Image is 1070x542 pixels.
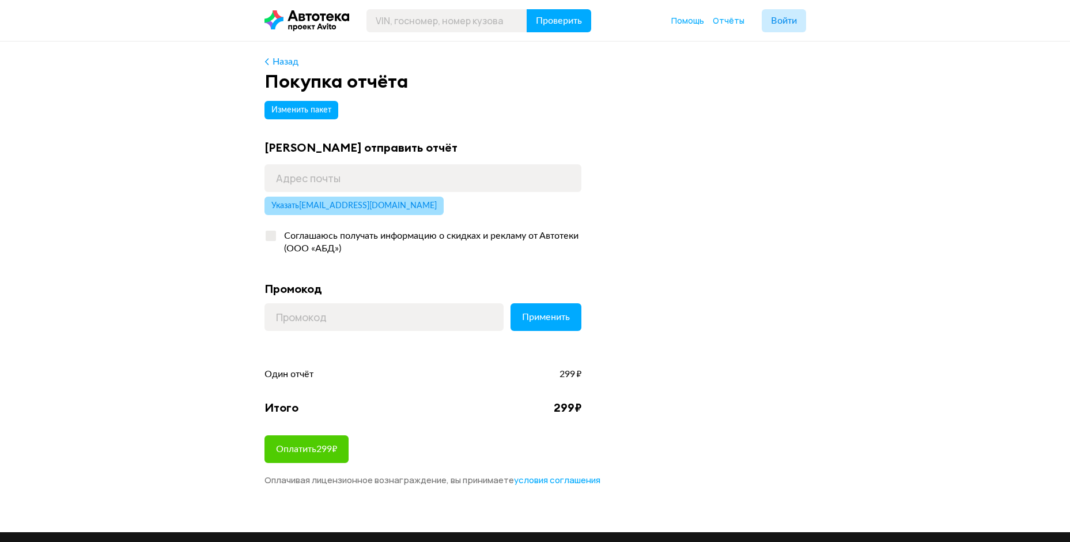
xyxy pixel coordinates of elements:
[713,15,744,26] span: Отчёты
[713,15,744,27] a: Отчёты
[536,16,582,25] span: Проверить
[514,475,600,486] a: условия соглашения
[264,164,581,192] input: Адрес почты
[527,9,591,32] button: Проверить
[264,281,581,296] div: Промокод
[264,140,581,155] div: [PERSON_NAME] отправить отчёт
[264,101,338,119] button: Изменить пакет
[671,15,704,26] span: Помощь
[271,202,437,210] span: Указать [EMAIL_ADDRESS][DOMAIN_NAME]
[264,71,806,92] div: Покупка отчёта
[671,15,704,27] a: Помощь
[273,55,298,68] div: Назад
[264,435,349,463] button: Оплатить299₽
[522,313,570,322] span: Применить
[277,229,581,255] div: Соглашаюсь получать информацию о скидках и рекламу от Автотеки (ООО «АБД»)
[511,303,581,331] button: Применить
[554,400,581,415] div: 299 ₽
[264,400,298,415] div: Итого
[771,16,797,25] span: Войти
[264,303,504,331] input: Промокод
[264,197,444,215] button: Указать[EMAIL_ADDRESS][DOMAIN_NAME]
[276,445,337,454] span: Оплатить 299 ₽
[762,9,806,32] button: Войти
[264,474,600,486] span: Оплачивая лицензионное вознаграждение, вы принимаете
[271,106,331,114] span: Изменить пакет
[559,368,581,381] span: 299 ₽
[366,9,527,32] input: VIN, госномер, номер кузова
[264,368,313,381] span: Один отчёт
